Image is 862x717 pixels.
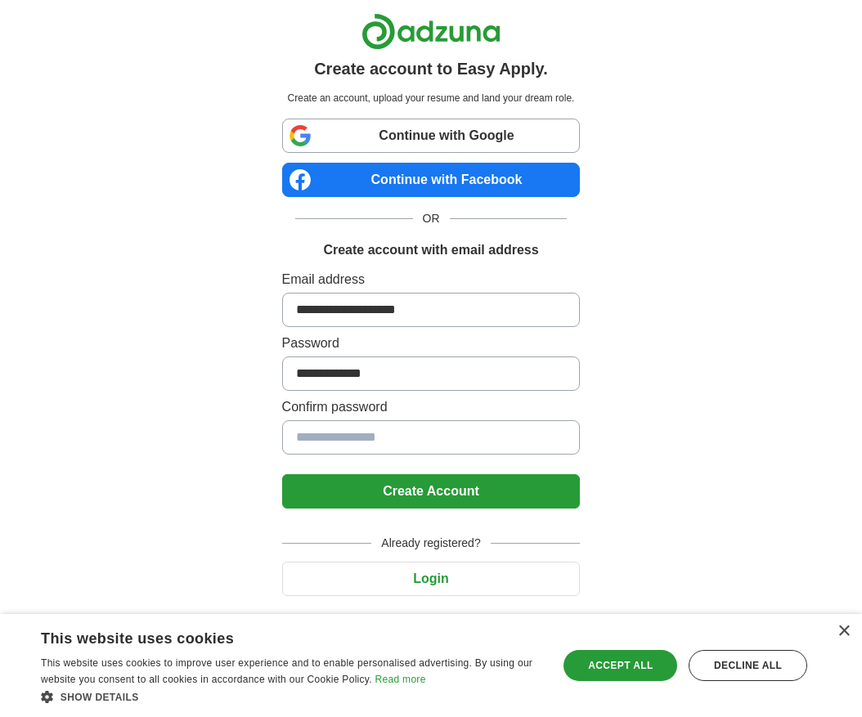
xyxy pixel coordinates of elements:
span: This website uses cookies to improve user experience and to enable personalised advertising. By u... [41,657,532,685]
a: Login [282,571,581,585]
a: Continue with Facebook [282,163,581,197]
button: Login [282,562,581,596]
h1: Create account with email address [323,240,538,260]
div: Show details [41,688,543,705]
a: Read more, opens a new window [375,674,426,685]
div: Accept all [563,650,677,681]
img: Adzuna logo [361,13,501,50]
span: Show details [61,692,139,703]
button: Create Account [282,474,581,509]
label: Confirm password [282,397,581,417]
div: Close [837,625,850,638]
span: Already registered? [371,535,490,552]
div: Decline all [689,650,807,681]
label: Password [282,334,581,353]
span: OR [413,210,450,227]
a: Continue with Google [282,119,581,153]
label: Email address [282,270,581,289]
div: This website uses cookies [41,624,502,648]
p: Create an account, upload your resume and land your dream role. [285,91,577,105]
h1: Create account to Easy Apply. [314,56,548,81]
